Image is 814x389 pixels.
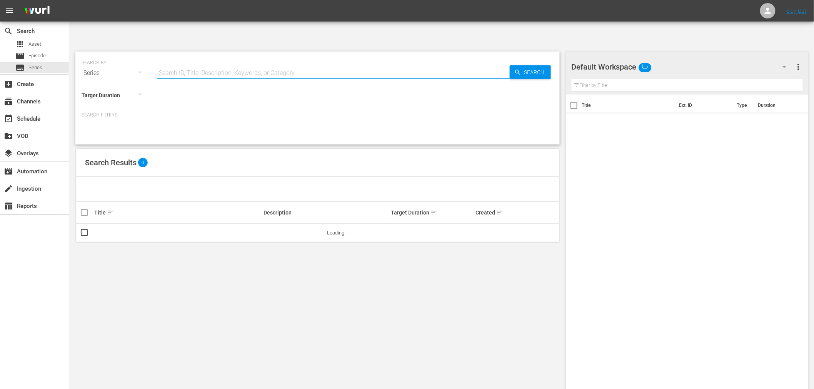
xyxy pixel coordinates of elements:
img: ans4CAIJ8jUAAAAAAAAAAAAAAAAAAAAAAAAgQb4GAAAAAAAAAAAAAAAAAAAAAAAAJMjXAAAAAAAAAAAAAAAAAAAAAAAAgAT5G... [18,2,55,20]
span: Series [15,63,25,72]
span: Asset [28,40,41,48]
span: Reports [4,201,13,211]
span: more_vert [794,62,803,71]
span: sort [430,209,437,216]
p: Search Filters: [82,112,554,118]
span: Loading... [327,230,348,236]
a: Sign Out [787,8,807,14]
th: Duration [753,95,799,116]
span: Schedule [4,114,13,123]
th: Type [732,95,753,116]
span: Create [4,80,13,89]
span: Automation [4,167,13,176]
span: Overlays [4,149,13,158]
span: Episode [28,52,46,60]
span: Search [4,27,13,36]
span: VOD [4,131,13,141]
span: Channels [4,97,13,106]
span: Series [28,64,42,71]
span: sort [496,209,503,216]
th: Title [582,95,675,116]
div: Default Workspace [572,56,794,78]
button: Search [510,65,551,79]
span: menu [5,6,14,15]
span: 0 [138,158,148,167]
div: Series [82,62,149,84]
div: Title [94,208,262,217]
span: Episode [15,52,25,61]
span: Search Results [85,158,137,167]
div: Description [264,209,389,216]
span: Asset [15,40,25,49]
button: more_vert [794,58,803,76]
div: Target Duration [391,208,473,217]
span: sort [107,209,114,216]
th: Ext. ID [674,95,732,116]
span: Ingestion [4,184,13,193]
span: Search [521,65,551,79]
div: Created [475,208,515,217]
